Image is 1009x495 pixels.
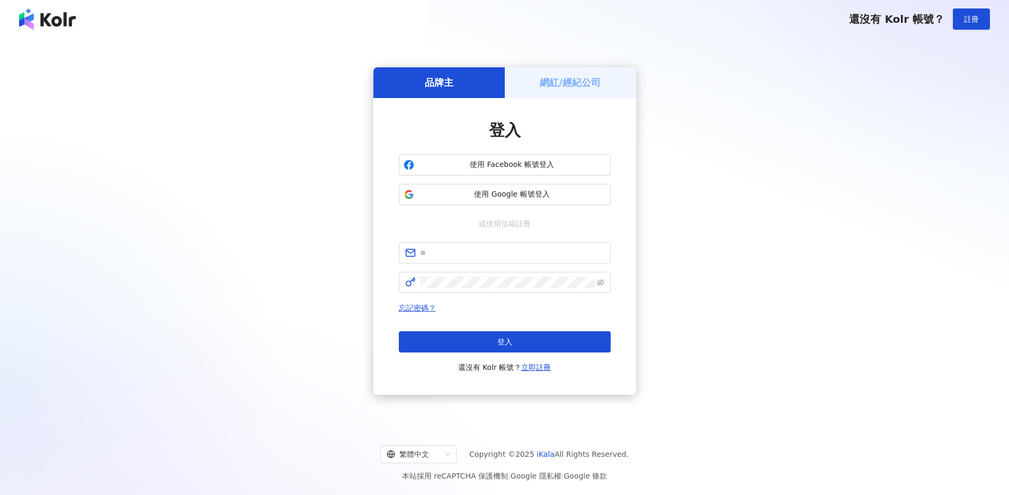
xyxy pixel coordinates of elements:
[953,8,990,30] button: 註冊
[489,121,521,139] span: 登入
[458,361,551,374] span: 還沒有 Kolr 帳號？
[399,154,611,175] button: 使用 Facebook 帳號登入
[471,218,538,229] span: 或使用信箱註冊
[537,450,555,458] a: iKala
[511,472,561,480] a: Google 隱私權
[399,184,611,205] button: 使用 Google 帳號登入
[402,470,607,482] span: 本站採用 reCAPTCHA 保護機制
[19,8,76,30] img: logo
[387,446,441,463] div: 繁體中文
[399,304,436,312] a: 忘記密碼？
[564,472,607,480] a: Google 條款
[521,363,551,372] a: 立即註冊
[540,76,601,89] h5: 網紅/經紀公司
[508,472,511,480] span: |
[497,338,512,346] span: 登入
[399,331,611,352] button: 登入
[418,189,606,200] span: 使用 Google 帳號登入
[597,279,604,286] span: eye-invisible
[425,76,453,89] h5: 品牌主
[418,160,606,170] span: 使用 Facebook 帳號登入
[849,13,944,25] span: 還沒有 Kolr 帳號？
[964,15,979,23] span: 註冊
[561,472,564,480] span: |
[469,448,629,461] span: Copyright © 2025 All Rights Reserved.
